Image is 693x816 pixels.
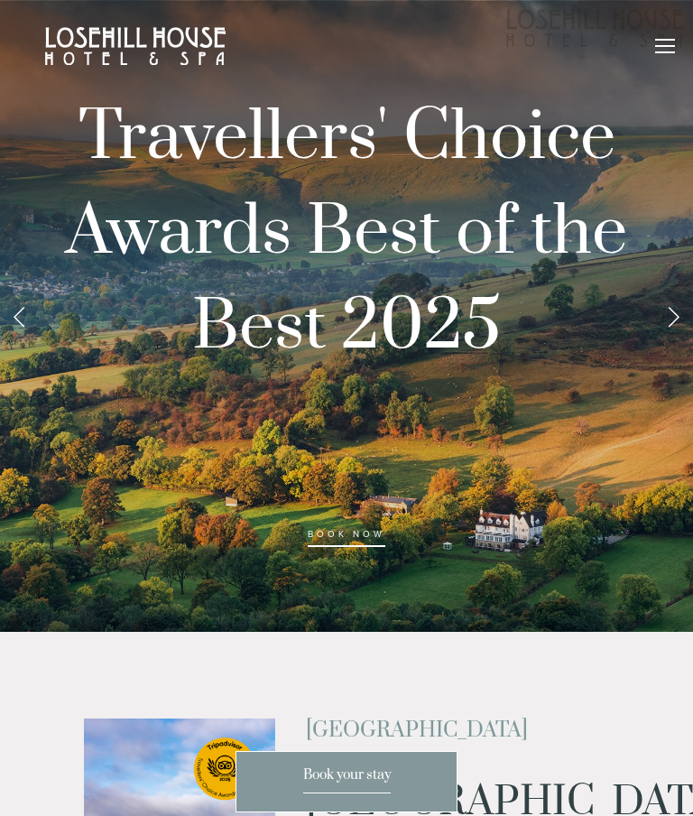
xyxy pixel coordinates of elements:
[303,766,391,793] span: Book your stay
[29,90,664,564] p: Travellers' Choice Awards Best of the Best 2025
[236,751,457,812] a: Book your stay
[653,289,693,343] a: Next Slide
[308,529,385,547] a: BOOK NOW
[45,27,226,65] img: Losehill House
[306,719,608,742] h2: [GEOGRAPHIC_DATA]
